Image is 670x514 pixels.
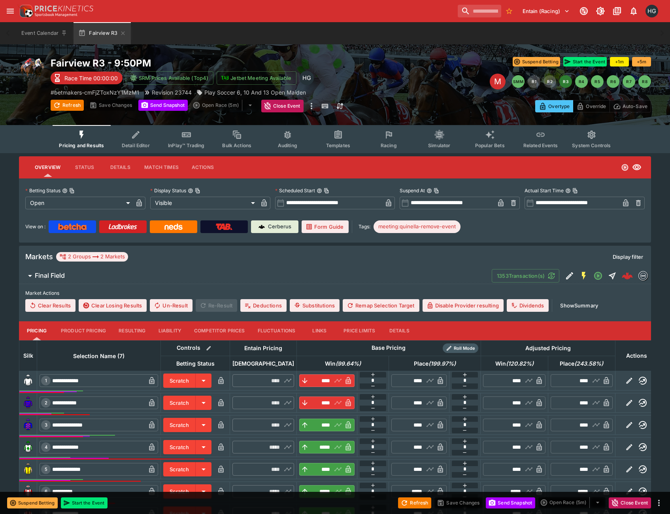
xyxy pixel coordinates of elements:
[458,5,501,17] input: search
[608,250,648,263] button: Display filter
[126,71,213,85] button: SRM Prices Available (Top4)
[268,223,291,231] p: Cerberus
[507,299,549,312] button: Dividends
[609,497,651,508] button: Close Event
[307,100,316,112] button: more
[621,163,629,171] svg: Open
[573,100,610,112] button: Override
[163,440,196,454] button: Scratch
[610,4,624,18] button: Documentation
[317,188,322,193] button: Scheduled StartCopy To Clipboard
[163,462,196,476] button: Scratch
[443,343,478,353] div: Show/hide Price Roll mode configuration.
[196,88,306,97] div: Play Soccer 6, 10 And 13 Open Maiden
[22,485,34,498] img: runner 6
[35,13,77,17] img: Sportsbook Management
[492,269,559,283] button: 1353Transaction(s)
[25,287,645,299] label: Market Actions
[610,57,629,66] button: +1m
[535,100,651,112] div: Start From
[74,22,131,44] button: Fairview R3
[25,197,133,209] div: Open
[222,142,251,148] span: Bulk Actions
[575,75,588,88] button: R4
[163,396,196,410] button: Scratch
[150,299,192,312] span: Un-Result
[188,321,251,340] button: Competitor Prices
[62,188,68,193] button: Betting StatusCopy To Clipboard
[150,197,258,209] div: Visible
[53,125,617,153] div: Event type filters
[221,74,229,82] img: jetbet-logo.svg
[607,75,619,88] button: R6
[359,220,370,233] label: Tags:
[623,102,647,110] p: Auto-Save
[513,57,560,66] button: Suspend Betting
[112,321,152,340] button: Resulting
[574,359,603,368] em: ( 243.58 %)
[25,220,45,233] label: View on :
[251,321,302,340] button: Fluctuations
[251,220,298,233] a: Cerberus
[216,224,232,230] img: TabNZ
[428,359,456,368] em: ( 199.97 %)
[17,22,72,44] button: Event Calendar
[138,100,188,111] button: Send Snapshot
[261,100,304,112] button: Close Event
[19,340,37,371] th: Silk
[503,5,515,17] button: No Bookmarks
[217,71,296,85] button: Jetbet Meeting Available
[343,299,419,312] button: Remap Selection Target
[168,359,223,368] span: Betting Status
[324,188,329,193] button: Copy To Clipboard
[122,142,150,148] span: Detail Editor
[152,88,192,97] p: Revision 23744
[3,4,17,18] button: open drawer
[61,497,108,508] button: Start the Event
[490,74,506,89] div: Edit Meeting
[51,100,84,111] button: Refresh
[278,142,297,148] span: Auditing
[64,74,118,82] p: Race Time 00:00:00
[638,75,651,88] button: R8
[195,188,200,193] button: Copy To Clipboard
[19,268,492,284] button: Final Field
[565,188,571,193] button: Actual Start TimeCopy To Clipboard
[586,102,606,110] p: Override
[623,75,635,88] button: R7
[43,444,49,450] span: 4
[163,484,196,499] button: Scratch
[43,467,49,472] span: 5
[25,299,75,312] button: Clear Results
[55,321,112,340] button: Product Pricing
[43,422,49,428] span: 3
[275,187,315,194] p: Scheduled Start
[7,497,58,508] button: Suspend Betting
[59,142,104,148] span: Pricing and Results
[591,75,604,88] button: R5
[28,158,67,177] button: Overview
[528,75,540,88] button: R1
[627,4,641,18] button: Notifications
[381,142,397,148] span: Racing
[35,271,65,280] h6: Final Field
[204,88,306,97] p: Play Soccer 6, 10 And 13 Open Maiden
[326,142,350,148] span: Templates
[230,356,297,371] th: [DEMOGRAPHIC_DATA]
[427,188,432,193] button: Suspend AtCopy To Clipboard
[562,269,577,283] button: Edit Detail
[400,187,425,194] p: Suspend At
[535,100,573,112] button: Overtype
[544,75,556,88] button: R2
[79,299,147,312] button: Clear Losing Results
[643,2,661,20] button: Hamish Gooch
[559,75,572,88] button: R3
[191,100,258,111] div: split button
[577,4,591,18] button: Connected to PK
[434,188,439,193] button: Copy To Clipboard
[19,321,55,340] button: Pricing
[593,4,608,18] button: Toggle light/dark mode
[196,299,237,312] span: Re-Result
[59,252,125,262] div: 2 Groups 2 Markets
[337,321,381,340] button: Price Limits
